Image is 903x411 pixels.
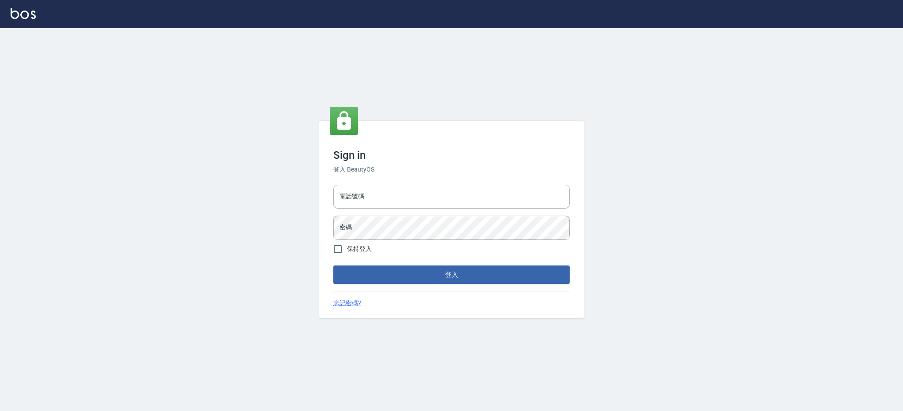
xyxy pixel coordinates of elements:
[333,299,361,308] a: 忘記密碼?
[11,8,36,19] img: Logo
[333,265,570,284] button: 登入
[333,149,570,161] h3: Sign in
[333,165,570,174] h6: 登入 BeautyOS
[347,244,372,254] span: 保持登入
